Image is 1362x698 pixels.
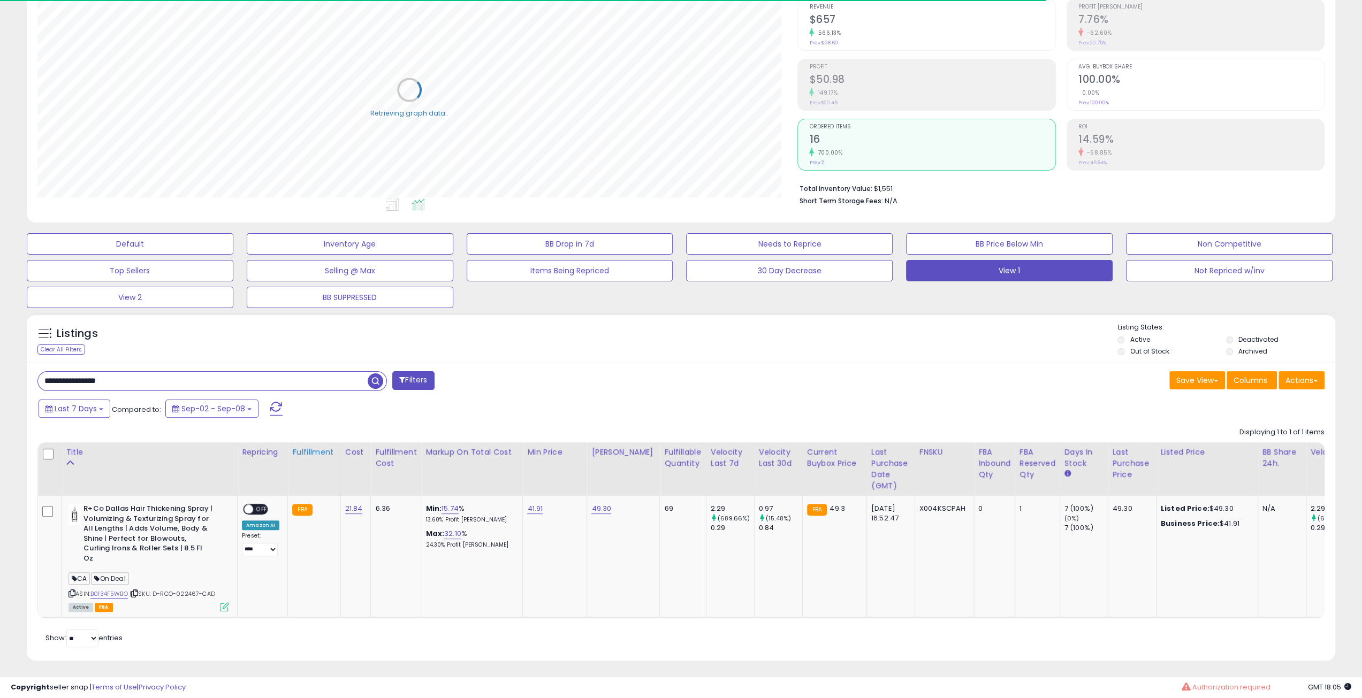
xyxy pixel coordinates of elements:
div: Clear All Filters [37,344,85,355]
small: Prev: 100.00% [1078,99,1109,106]
div: Min Price [527,447,582,458]
b: Short Term Storage Fees: [799,196,882,205]
small: 700.00% [814,149,842,157]
div: 2.29 [1311,504,1354,513]
div: 69 [664,504,697,513]
span: ROI [1078,124,1324,130]
label: Out of Stock [1130,347,1169,356]
strong: Copyright [11,682,50,692]
span: Profit [809,64,1055,70]
div: % [425,529,514,549]
div: 0 [978,504,1007,513]
button: View 1 [906,260,1113,281]
h2: $657 [809,13,1055,28]
div: Velocity [1311,447,1350,458]
button: BB SUPPRESSED [247,287,453,308]
small: Prev: 46.84% [1078,159,1107,166]
small: Prev: 2 [809,159,824,166]
small: 566.13% [814,29,841,37]
div: Fulfillable Quantity [664,447,701,469]
small: (689.66%) [718,514,750,523]
div: N/A [1262,504,1298,513]
div: Repricing [242,447,283,458]
label: Archived [1238,347,1267,356]
small: (15.48%) [766,514,791,523]
b: Listed Price: [1161,503,1209,513]
span: Sep-02 - Sep-08 [181,403,245,414]
div: Displaying 1 to 1 of 1 items [1239,427,1325,438]
span: CA [69,572,90,585]
button: Filters [392,371,434,390]
a: 41.91 [527,503,543,514]
div: 0.97 [759,504,802,513]
button: View 2 [27,287,233,308]
div: 2.29 [711,504,754,513]
div: $49.30 [1161,504,1250,513]
div: Velocity Last 7d [711,447,750,469]
small: (0%) [1064,514,1079,523]
h2: 100.00% [1078,73,1324,88]
span: FBA [95,603,113,612]
label: Deactivated [1238,335,1279,344]
small: Prev: $20.46 [809,99,837,106]
div: X004KSCPAH [919,504,966,513]
div: Preset: [242,532,279,556]
button: Needs to Reprice [686,233,893,255]
th: The percentage added to the cost of goods (COGS) that forms the calculator for Min & Max prices. [421,442,523,496]
div: Velocity Last 30d [759,447,798,469]
span: On Deal [91,572,128,585]
div: 6.36 [375,504,413,513]
div: 0.29 [711,523,754,533]
button: Last 7 Days [39,400,110,418]
button: Inventory Age [247,233,453,255]
button: Sep-02 - Sep-08 [165,400,258,418]
div: Days In Stock [1064,447,1104,469]
a: 49.30 [591,503,611,514]
h5: Listings [57,326,98,341]
button: Non Competitive [1126,233,1333,255]
span: 49.3 [830,503,845,513]
div: Last Purchase Price [1113,447,1152,480]
span: Avg. Buybox Share [1078,64,1324,70]
p: 24.30% Profit [PERSON_NAME] [425,541,514,549]
b: Business Price: [1161,518,1220,528]
button: Items Being Repriced [467,260,673,281]
small: (689.66%) [1318,514,1350,523]
span: All listings currently available for purchase on Amazon [69,603,93,612]
small: 149.17% [814,89,838,97]
button: BB Price Below Min [906,233,1113,255]
div: [DATE] 16:52:47 [871,504,907,523]
div: 0.29 [1311,523,1354,533]
small: FBA [292,504,312,516]
img: 31uCcxkaQyL._SL40_.jpg [69,504,81,525]
div: Retrieving graph data.. [370,108,448,118]
div: Markup on Total Cost [425,447,518,458]
div: BB Share 24h. [1262,447,1302,469]
div: Fulfillment [292,447,336,458]
span: Revenue [809,4,1055,10]
span: 2025-09-16 18:05 GMT [1308,682,1351,692]
button: 30 Day Decrease [686,260,893,281]
span: OFF [253,505,270,514]
p: Listing States: [1117,323,1335,333]
button: Default [27,233,233,255]
button: Columns [1227,371,1277,389]
li: $1,551 [799,181,1317,194]
small: 0.00% [1078,89,1100,97]
h2: $50.98 [809,73,1055,88]
div: Listed Price [1161,447,1253,458]
div: ASIN: [69,504,229,610]
div: Fulfillment Cost [375,447,416,469]
b: R+Co Dallas Hair Thickening Spray | Volumizing & Texturizing Spray for All Lengths | Adds Volume,... [83,504,214,566]
button: Save View [1169,371,1225,389]
small: -62.60% [1083,29,1112,37]
a: B0134F5WBO [90,589,128,599]
div: Last Purchase Date (GMT) [871,447,910,492]
a: Privacy Policy [139,682,186,692]
small: -68.85% [1083,149,1112,157]
h2: 7.76% [1078,13,1324,28]
small: Prev: $98.60 [809,40,838,46]
a: 21.84 [345,503,363,514]
span: Ordered Items [809,124,1055,130]
span: Compared to: [112,404,161,415]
